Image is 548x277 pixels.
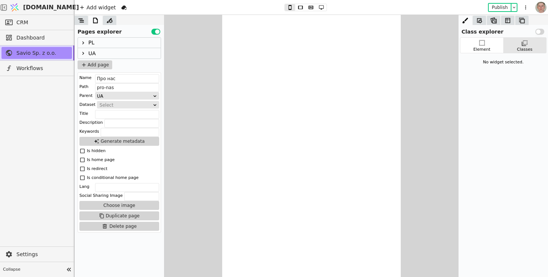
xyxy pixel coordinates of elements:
div: PL [88,38,94,48]
a: Workflows [1,62,72,74]
img: Logo [9,0,20,15]
div: Lang [79,183,89,191]
div: Description [79,119,103,126]
button: Publish [489,4,511,11]
div: UA [88,48,96,59]
button: Duplicate page [79,211,159,220]
div: Element [473,47,491,53]
div: Is conditional home page [87,174,139,182]
span: Collapse [3,267,64,273]
div: No widget selected. [460,56,547,69]
div: Keywords [79,128,99,135]
div: UA [97,92,152,99]
a: Dashboard [1,32,72,44]
a: CRM [1,16,72,28]
div: PL [78,38,161,48]
span: Dashboard [16,34,68,42]
div: Dataset [79,101,95,108]
div: Select [100,101,152,109]
span: CRM [16,19,28,26]
span: Savio Sp. z o.o. [16,49,68,57]
div: Add widget [78,3,118,12]
button: Generate metadata [79,137,159,146]
div: Class explorer [459,25,548,36]
a: Savio Sp. z o.o. [1,47,72,59]
button: Choose image [79,201,159,210]
div: Name [79,74,91,82]
button: Delete page [79,222,159,231]
a: [DOMAIN_NAME] [7,0,75,15]
img: 1560949290925-CROPPED-IMG_0201-2-.jpg [535,2,547,13]
button: Add page [78,60,112,69]
div: Social Sharing Image [79,192,123,199]
div: Is redirect [87,165,107,173]
div: Is home page [87,156,115,164]
a: Settings [1,248,72,260]
span: [DOMAIN_NAME] [23,3,79,12]
span: Settings [16,251,68,258]
div: Is hidden [87,147,105,155]
div: UA [78,48,161,59]
div: Path [79,83,88,91]
div: Classes [517,47,532,53]
div: Pages explorer [75,25,164,36]
div: Parent [79,92,92,100]
span: Workflows [16,64,68,72]
div: Title [79,110,88,117]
